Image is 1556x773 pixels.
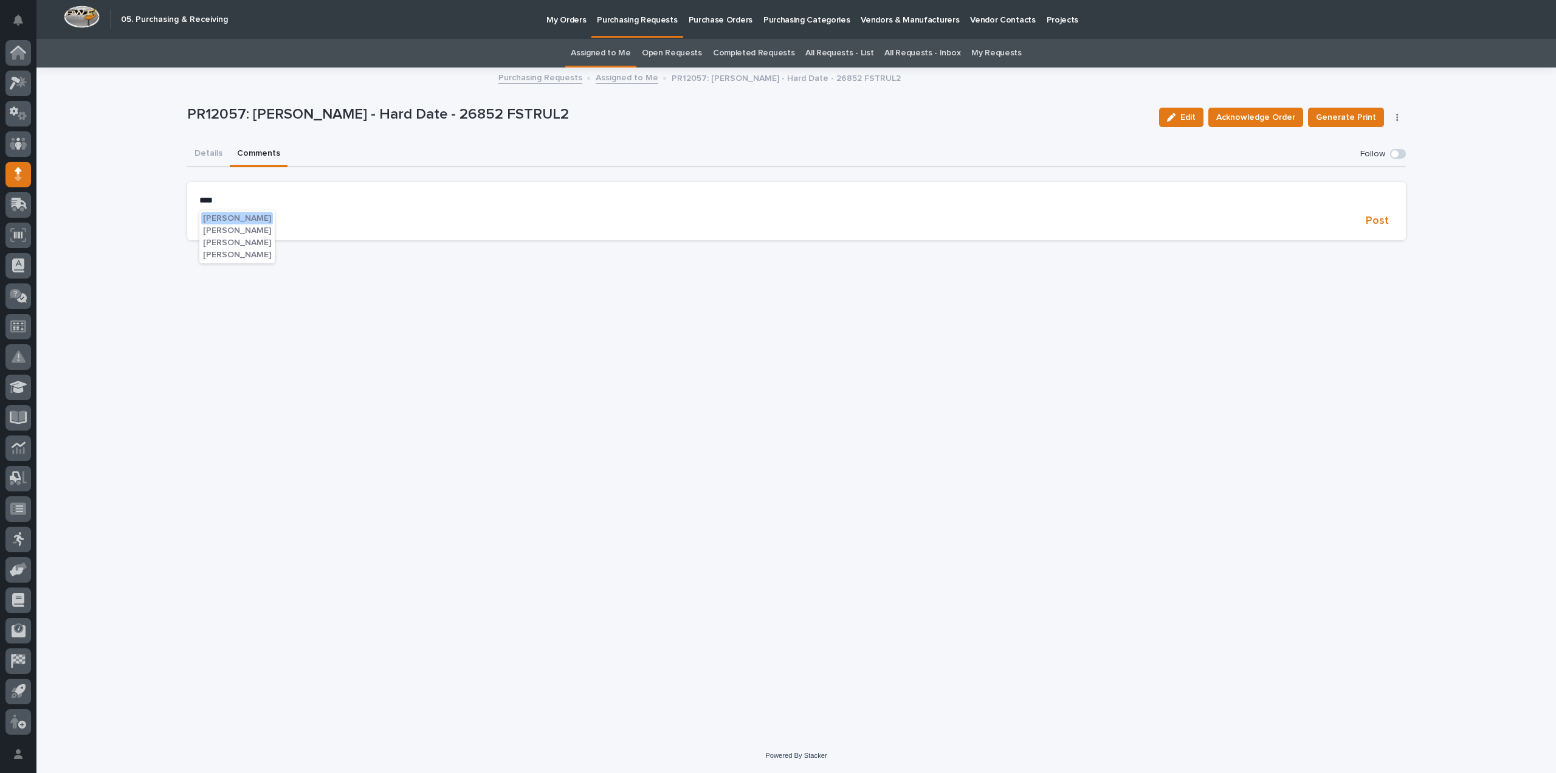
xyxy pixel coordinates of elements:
span: Edit [1180,112,1196,123]
button: Post [1361,214,1394,228]
span: Generate Print [1316,110,1376,125]
div: Notifications [15,15,31,34]
a: Assigned to Me [571,39,631,68]
button: Acknowledge Order [1208,108,1303,127]
p: PR12057: [PERSON_NAME] - Hard Date - 26852 FSTRUL2 [672,71,901,84]
span: Post [1366,214,1389,228]
p: Follow [1360,149,1385,159]
span: [PERSON_NAME] [203,214,271,223]
a: Open Requests [642,39,702,68]
h2: 05. Purchasing & Receiving [121,15,228,25]
button: Edit [1159,108,1203,127]
button: [PERSON_NAME] [201,212,273,224]
span: Acknowledge Order [1216,110,1295,125]
button: [PERSON_NAME] [201,224,273,237]
a: Completed Requests [713,39,794,68]
span: [PERSON_NAME] [203,251,271,259]
img: Workspace Logo [64,5,100,28]
button: Details [187,142,230,167]
button: Comments [230,142,287,167]
a: All Requests - List [805,39,873,68]
a: Powered By Stacker [765,752,827,759]
p: PR12057: [PERSON_NAME] - Hard Date - 26852 FSTRUL2 [187,106,1150,123]
span: [PERSON_NAME] [203,238,271,247]
a: My Requests [971,39,1022,68]
button: Generate Print [1308,108,1384,127]
button: [PERSON_NAME] [201,249,273,261]
span: [PERSON_NAME] [203,226,271,235]
button: [PERSON_NAME] [201,237,273,249]
a: Assigned to Me [596,70,658,84]
a: All Requests - Inbox [884,39,960,68]
a: Purchasing Requests [498,70,582,84]
button: Notifications [5,7,31,33]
